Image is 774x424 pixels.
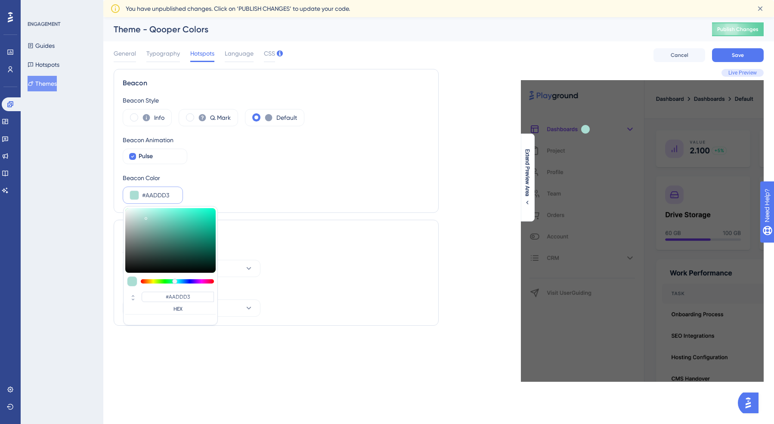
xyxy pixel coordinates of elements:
[146,48,180,59] span: Typography
[732,52,744,59] span: Save
[28,21,60,28] div: ENGAGEMENT
[126,3,350,14] span: You have unpublished changes. Click on ‘PUBLISH CHANGES’ to update your code.
[190,48,214,59] span: Hotspots
[728,69,757,76] span: Live Preview
[264,48,275,59] span: CSS
[28,57,59,72] button: Hotspots
[154,112,164,123] label: Info
[28,76,57,91] button: Themes
[123,246,430,256] div: Show When
[123,229,430,239] div: Display
[123,173,430,183] div: Beacon Color
[123,286,430,296] div: Hide When
[671,52,688,59] span: Cancel
[712,22,764,36] button: Publish Changes
[123,299,260,317] button: Mouse Away
[20,2,54,12] span: Need Help?
[114,23,690,35] div: Theme - Qooper Colors
[28,38,55,53] button: Guides
[225,48,254,59] span: Language
[524,149,531,196] span: Extend Preview Area
[139,151,153,162] span: Pulse
[123,135,430,145] div: Beacon Animation
[210,112,231,123] label: Q. Mark
[738,390,764,416] iframe: UserGuiding AI Assistant Launcher
[114,48,136,59] span: General
[276,112,297,123] label: Default
[123,260,260,277] button: Hover
[520,149,534,206] button: Extend Preview Area
[653,48,705,62] button: Cancel
[142,306,214,312] label: HEX
[123,95,430,106] div: Beacon Style
[712,48,764,62] button: Save
[717,26,759,33] span: Publish Changes
[123,78,430,88] div: Beacon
